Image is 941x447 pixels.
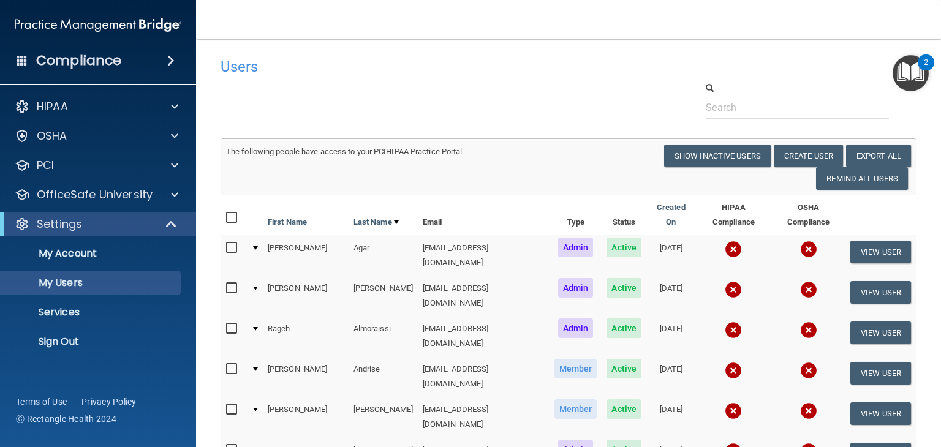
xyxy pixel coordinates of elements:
[602,195,646,235] th: Status
[37,217,82,231] p: Settings
[800,241,817,258] img: cross.ca9f0e7f.svg
[15,13,181,37] img: PMB logo
[15,99,178,114] a: HIPAA
[221,59,619,75] h4: Users
[554,399,597,419] span: Member
[850,362,911,385] button: View User
[349,276,418,316] td: [PERSON_NAME]
[800,281,817,298] img: cross.ca9f0e7f.svg
[800,321,817,339] img: cross.ca9f0e7f.svg
[418,316,550,356] td: [EMAIL_ADDRESS][DOMAIN_NAME]
[353,215,399,230] a: Last Name
[607,399,641,419] span: Active
[646,276,696,316] td: [DATE]
[268,215,307,230] a: First Name
[664,145,771,167] button: Show Inactive Users
[725,362,742,379] img: cross.ca9f0e7f.svg
[646,397,696,437] td: [DATE]
[226,147,463,156] span: The following people have access to your PCIHIPAA Practice Portal
[725,281,742,298] img: cross.ca9f0e7f.svg
[725,402,742,419] img: cross.ca9f0e7f.svg
[15,129,178,143] a: OSHA
[349,316,418,356] td: Almoraissi
[15,217,178,231] a: Settings
[36,52,121,69] h4: Compliance
[418,235,550,276] td: [EMAIL_ADDRESS][DOMAIN_NAME]
[646,356,696,397] td: [DATE]
[349,356,418,397] td: Andrise
[37,129,67,143] p: OSHA
[607,318,641,338] span: Active
[263,235,349,276] td: [PERSON_NAME]
[16,396,67,408] a: Terms of Use
[607,278,641,298] span: Active
[893,55,929,91] button: Open Resource Center, 2 new notifications
[8,247,175,260] p: My Account
[646,316,696,356] td: [DATE]
[37,158,54,173] p: PCI
[550,195,602,235] th: Type
[924,62,928,78] div: 2
[558,278,594,298] span: Admin
[263,397,349,437] td: [PERSON_NAME]
[651,200,691,230] a: Created On
[850,241,911,263] button: View User
[850,402,911,425] button: View User
[349,235,418,276] td: Agar
[418,397,550,437] td: [EMAIL_ADDRESS][DOMAIN_NAME]
[8,277,175,289] p: My Users
[607,359,641,378] span: Active
[696,195,772,235] th: HIPAA Compliance
[263,276,349,316] td: [PERSON_NAME]
[15,158,178,173] a: PCI
[646,235,696,276] td: [DATE]
[607,238,641,257] span: Active
[349,397,418,437] td: [PERSON_NAME]
[81,396,137,408] a: Privacy Policy
[37,99,68,114] p: HIPAA
[8,306,175,318] p: Services
[263,356,349,397] td: [PERSON_NAME]
[558,318,594,338] span: Admin
[774,145,843,167] button: Create User
[850,321,911,344] button: View User
[418,195,550,235] th: Email
[725,241,742,258] img: cross.ca9f0e7f.svg
[816,167,908,190] button: Remind All Users
[263,316,349,356] td: Rageh
[37,187,153,202] p: OfficeSafe University
[554,359,597,378] span: Member
[418,276,550,316] td: [EMAIL_ADDRESS][DOMAIN_NAME]
[558,238,594,257] span: Admin
[725,321,742,339] img: cross.ca9f0e7f.svg
[771,195,845,235] th: OSHA Compliance
[846,145,911,167] a: Export All
[15,187,178,202] a: OfficeSafe University
[706,96,889,119] input: Search
[8,336,175,348] p: Sign Out
[800,402,817,419] img: cross.ca9f0e7f.svg
[16,413,116,425] span: Ⓒ Rectangle Health 2024
[418,356,550,397] td: [EMAIL_ADDRESS][DOMAIN_NAME]
[850,281,911,304] button: View User
[800,362,817,379] img: cross.ca9f0e7f.svg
